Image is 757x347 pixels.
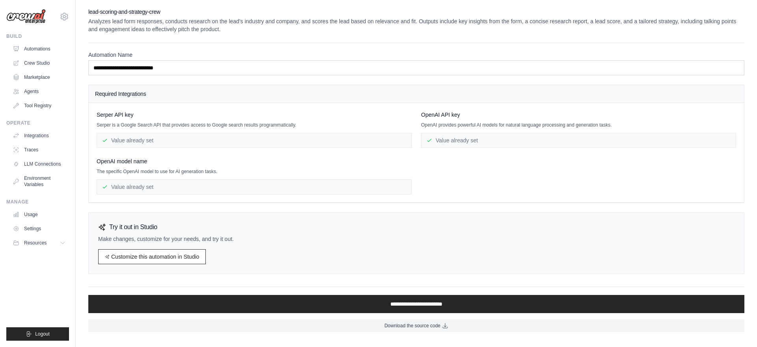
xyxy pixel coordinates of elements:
[9,172,69,191] a: Environment Variables
[88,319,744,332] a: Download the source code
[97,179,412,194] div: Value already set
[6,199,69,205] div: Manage
[421,111,460,119] span: OpenAI API key
[24,240,47,246] span: Resources
[88,51,744,59] label: Automation Name
[97,122,412,128] p: Serper is a Google Search API that provides access to Google search results programmatically.
[9,71,69,84] a: Marketplace
[9,158,69,170] a: LLM Connections
[97,111,133,119] span: Serper API key
[421,133,736,148] div: Value already set
[384,323,440,329] span: Download the source code
[9,144,69,156] a: Traces
[109,222,157,232] h3: Try it out in Studio
[9,57,69,69] a: Crew Studio
[9,99,69,112] a: Tool Registry
[6,327,69,341] button: Logout
[9,85,69,98] a: Agents
[98,235,735,243] p: Make changes, customize for your needs, and try it out.
[97,157,147,165] span: OpenAI model name
[6,33,69,39] div: Build
[9,208,69,221] a: Usage
[9,43,69,55] a: Automations
[88,8,744,16] h2: lead-scoring-and-strategy-crew
[421,122,736,128] p: OpenAI provides powerful AI models for natural language processing and generation tasks.
[6,9,46,24] img: Logo
[98,249,206,264] a: Customize this automation in Studio
[88,17,744,33] p: Analyzes lead form responses, conducts research on the lead's industry and company, and scores th...
[35,331,50,337] span: Logout
[9,129,69,142] a: Integrations
[9,222,69,235] a: Settings
[718,309,757,347] iframe: Chat Widget
[97,133,412,148] div: Value already set
[97,168,412,175] p: The specific OpenAI model to use for AI generation tasks.
[9,237,69,249] button: Resources
[95,90,738,98] h4: Required Integrations
[6,120,69,126] div: Operate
